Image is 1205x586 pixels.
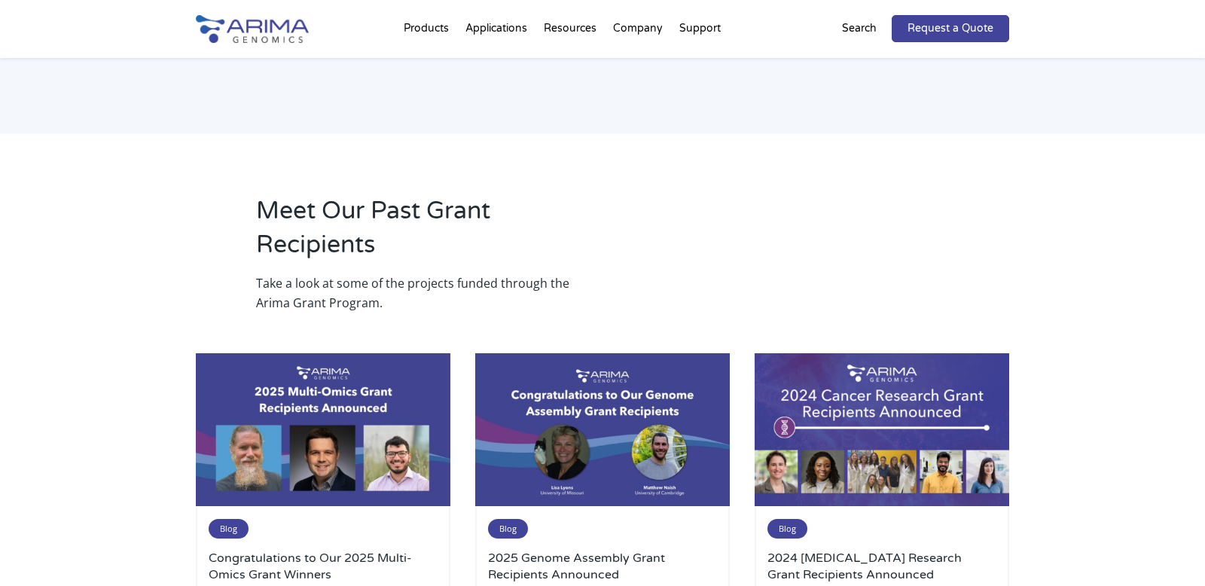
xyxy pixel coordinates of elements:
img: 2024-Cancer-Research-Grant-Recipients-500x300.jpg [755,353,1009,506]
span: Blog [488,519,528,539]
h2: Meet Our Past Grant Recipients [256,194,580,273]
span: Blog [209,519,249,539]
p: Search [842,19,877,38]
span: Blog [767,519,807,539]
a: Request a Quote [892,15,1009,42]
img: 2025-multi-omics-grant-winners-500x300.jpg [196,353,450,506]
img: Arima-Genomics-logo [196,15,309,43]
p: Take a look at some of the projects funded through the Arima Grant Program. [256,273,580,313]
img: genome-assembly-grant-2025-1-500x300.jpg [475,353,730,506]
